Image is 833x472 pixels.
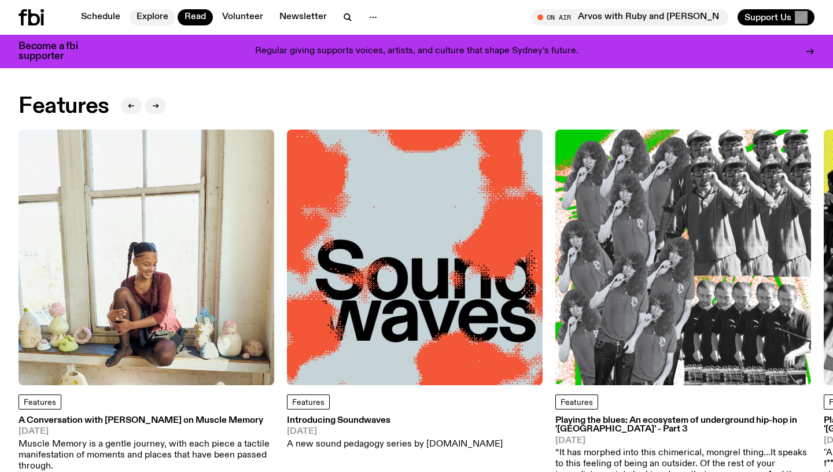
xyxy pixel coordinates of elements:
a: Volunteer [215,9,270,25]
span: [DATE] [287,427,503,436]
h3: Become a fbi supporter [19,42,93,61]
a: Features [19,394,61,410]
span: Features [561,399,593,407]
span: [DATE] [19,427,274,436]
h3: Introducing Soundwaves [287,416,503,425]
a: Read [178,9,213,25]
img: The text Sound waves, with one word stacked upon another, in black text on a bluish-gray backgrou... [287,130,543,385]
p: A new sound pedagogy series by [DOMAIN_NAME] [287,439,503,450]
h3: Playing the blues: An ecosystem of underground hip-hop in '[GEOGRAPHIC_DATA]' - Part 3 [555,416,811,434]
a: A Conversation with [PERSON_NAME] on Muscle Memory[DATE]Muscle Memory is a gentle journey, with e... [19,416,274,472]
button: Support Us [738,9,814,25]
button: On AirArvos with Ruby and [PERSON_NAME] [532,9,728,25]
a: Features [287,394,330,410]
h2: Features [19,96,109,117]
a: Newsletter [272,9,334,25]
a: Explore [130,9,175,25]
h3: A Conversation with [PERSON_NAME] on Muscle Memory [19,416,274,425]
span: Features [292,399,325,407]
a: Features [555,394,598,410]
p: Regular giving supports voices, artists, and culture that shape Sydney’s future. [255,46,578,57]
span: [DATE] [555,437,811,445]
span: Support Us [744,12,791,23]
a: Schedule [74,9,127,25]
span: Features [24,399,56,407]
a: Introducing Soundwaves[DATE]A new sound pedagogy series by [DOMAIN_NAME] [287,416,503,450]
